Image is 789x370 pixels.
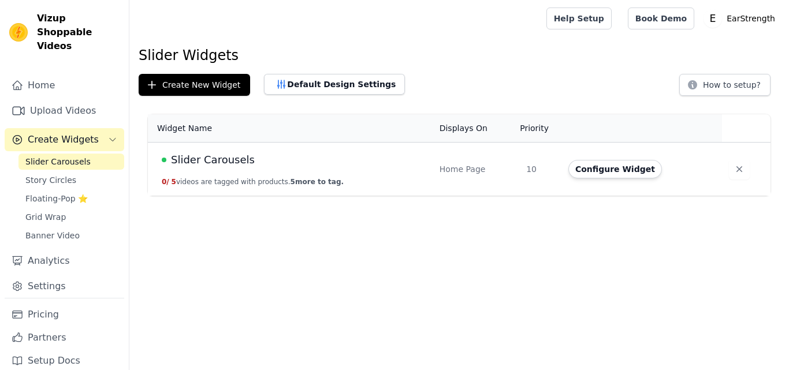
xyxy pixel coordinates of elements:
button: E EarStrength [704,8,780,29]
button: How to setup? [679,74,771,96]
span: Banner Video [25,230,80,241]
th: Widget Name [148,114,433,143]
span: Live Published [162,158,166,162]
img: Vizup [9,23,28,42]
button: Configure Widget [568,160,662,178]
span: Grid Wrap [25,211,66,223]
a: Grid Wrap [18,209,124,225]
div: Home Page [440,163,513,175]
td: 10 [519,143,561,196]
a: Story Circles [18,172,124,188]
a: Book Demo [628,8,694,29]
span: 5 more to tag. [291,178,344,186]
a: Settings [5,275,124,298]
button: Create New Widget [139,74,250,96]
button: Create Widgets [5,128,124,151]
a: How to setup? [679,82,771,93]
text: E [710,13,716,24]
th: Priority [519,114,561,143]
a: Floating-Pop ⭐ [18,190,124,207]
span: Create Widgets [28,133,99,147]
span: Story Circles [25,174,76,186]
p: EarStrength [722,8,780,29]
button: Delete widget [729,159,750,180]
span: 0 / [162,178,169,186]
a: Pricing [5,303,124,326]
a: Help Setup [546,8,612,29]
button: Default Design Settings [264,74,405,95]
a: Slider Carousels [18,154,124,170]
span: Floating-Pop ⭐ [25,193,88,204]
a: Partners [5,326,124,349]
a: Upload Videos [5,99,124,122]
span: Vizup Shoppable Videos [37,12,120,53]
span: 5 [172,178,176,186]
a: Analytics [5,249,124,272]
th: Displays On [433,114,520,143]
span: Slider Carousels [25,156,91,167]
button: 0/ 5videos are tagged with products.5more to tag. [162,177,344,186]
h1: Slider Widgets [139,46,780,65]
a: Home [5,74,124,97]
span: Slider Carousels [171,152,255,168]
a: Banner Video [18,227,124,244]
